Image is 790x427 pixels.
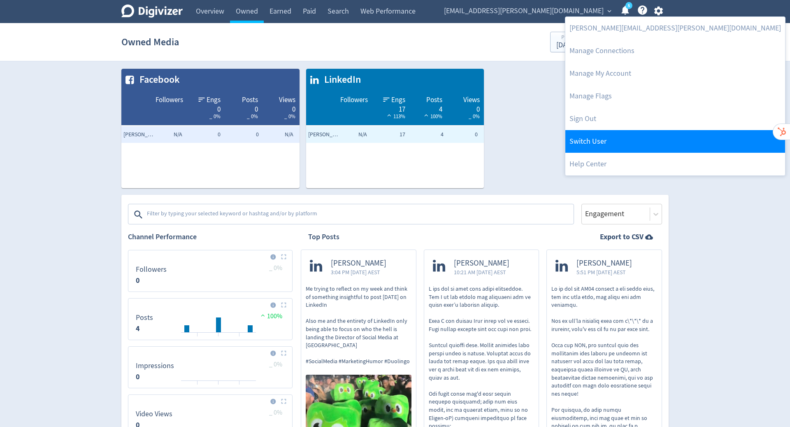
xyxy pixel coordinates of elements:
[565,153,785,175] a: Help Center
[565,107,785,130] a: Log out
[565,17,785,40] a: [PERSON_NAME][EMAIL_ADDRESS][PERSON_NAME][DOMAIN_NAME]
[565,40,785,62] a: Manage Connections
[565,62,785,85] a: Manage My Account
[565,130,785,153] a: Switch User
[565,85,785,107] a: Manage Flags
